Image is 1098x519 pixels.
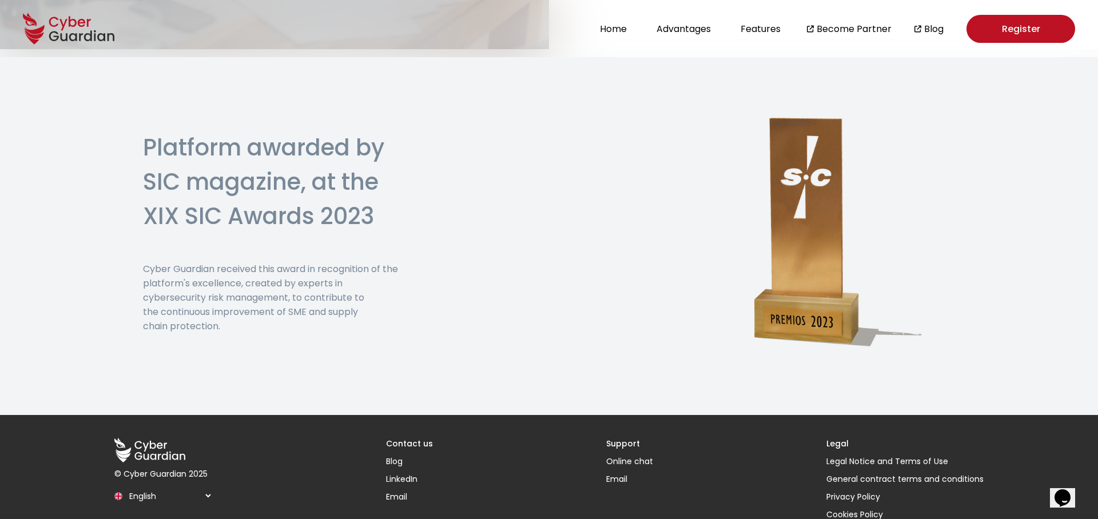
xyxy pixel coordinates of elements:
a: General contract terms and conditions [826,473,984,485]
h2: Platform awarded by SIC magazine, at the XIX SIC Awards 2023 [143,130,406,233]
button: Online chat [606,456,653,468]
a: Email [386,491,433,503]
a: Become Partner [817,22,892,36]
h3: Contact us [386,438,433,450]
a: Register [966,15,1075,43]
p: Cyber Guardian received this award in recognition of the platform's excellence, created by expert... [143,262,406,333]
button: Features [737,21,784,37]
button: Home [596,21,630,37]
h3: Legal [826,438,984,450]
button: Advantages [653,21,714,37]
h3: Support [606,438,653,450]
a: Blog [386,456,433,468]
a: Legal Notice and Terms of Use [826,456,984,468]
a: Privacy Policy [826,491,984,503]
a: Blog [924,22,944,36]
iframe: chat widget [1050,473,1087,508]
a: Email [606,473,653,485]
img: Premio SIC [722,118,925,346]
p: © Cyber Guardian 2025 [114,468,213,480]
a: LinkedIn [386,473,433,485]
